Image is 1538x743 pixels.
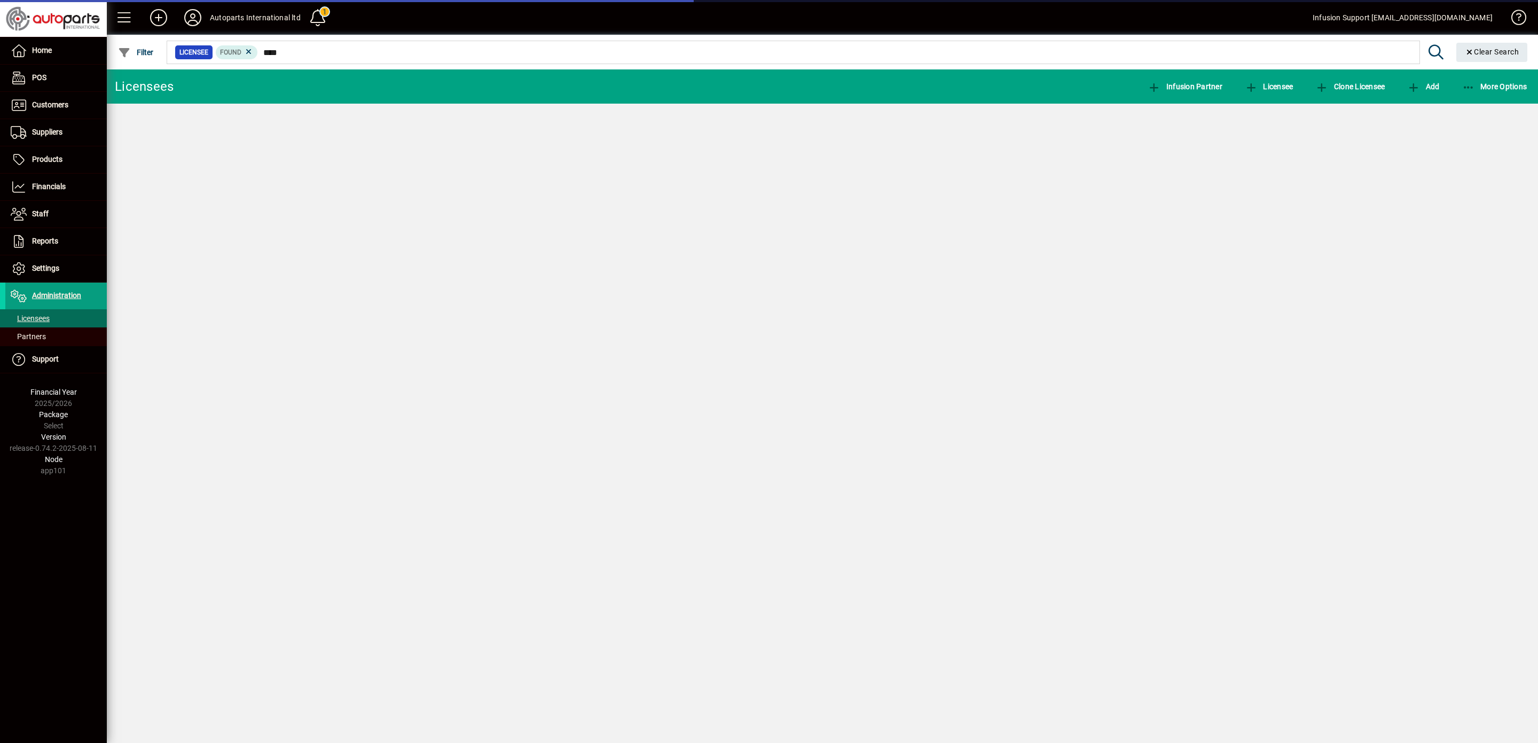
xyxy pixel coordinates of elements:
button: Filter [115,43,156,62]
span: Financial Year [30,388,77,396]
span: Home [32,46,52,54]
span: Infusion Partner [1148,82,1222,91]
span: Administration [32,291,81,300]
a: Products [5,146,107,173]
button: Licensee [1242,77,1296,96]
a: Home [5,37,107,64]
div: Licensees [115,78,174,95]
a: Financials [5,174,107,200]
span: Filter [118,48,154,57]
span: Partners [11,332,46,341]
span: Suppliers [32,128,62,136]
span: Settings [32,264,59,272]
button: Add [142,8,176,27]
button: Profile [176,8,210,27]
span: Staff [32,209,49,218]
div: Autoparts International ltd [210,9,301,26]
button: Clone Licensee [1313,77,1387,96]
a: Suppliers [5,119,107,146]
span: Clear Search [1465,48,1519,56]
span: Package [39,410,68,419]
span: Clone Licensee [1315,82,1385,91]
span: Customers [32,100,68,109]
span: Version [41,433,66,441]
span: Add [1407,82,1439,91]
span: Licensee [1245,82,1293,91]
span: POS [32,73,46,82]
div: Infusion Support [EMAIL_ADDRESS][DOMAIN_NAME] [1313,9,1493,26]
a: Support [5,346,107,373]
a: Settings [5,255,107,282]
button: Clear [1456,43,1528,62]
span: Reports [32,237,58,245]
span: Support [32,355,59,363]
span: More Options [1462,82,1527,91]
button: Add [1404,77,1442,96]
mat-chip: Found Status: Found [216,45,258,59]
a: Customers [5,92,107,119]
a: Partners [5,327,107,346]
span: Node [45,455,62,464]
span: Products [32,155,62,163]
span: Licensee [179,47,208,58]
a: Licensees [5,309,107,327]
a: Reports [5,228,107,255]
button: More Options [1459,77,1530,96]
span: Financials [32,182,66,191]
button: Infusion Partner [1145,77,1225,96]
a: POS [5,65,107,91]
span: Found [220,49,241,56]
span: Licensees [11,314,50,323]
a: Knowledge Base [1503,2,1525,37]
a: Staff [5,201,107,228]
